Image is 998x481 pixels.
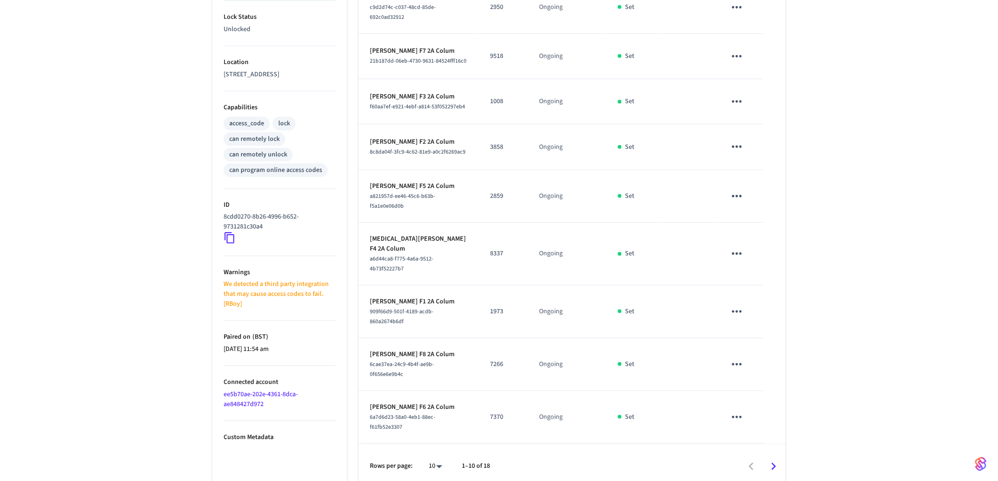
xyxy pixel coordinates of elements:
[625,191,635,201] p: Set
[625,2,635,12] p: Set
[490,359,517,369] p: 7266
[224,57,336,67] p: Location
[370,181,467,191] p: [PERSON_NAME] F5 2A Colum
[370,46,467,56] p: [PERSON_NAME] F7 2A Colum
[490,249,517,259] p: 8337
[625,51,635,61] p: Set
[490,412,517,422] p: 7370
[528,223,607,285] td: Ongoing
[528,34,607,79] td: Ongoing
[625,412,635,422] p: Set
[370,234,467,254] p: [MEDICAL_DATA][PERSON_NAME] F4 2A Colum
[370,57,466,65] span: 21b187dd-06eb-4730-9631-84524fff16c0
[490,307,517,317] p: 1973
[370,462,413,472] p: Rows per page:
[490,51,517,61] p: 9518
[370,402,467,412] p: [PERSON_NAME] F6 2A Colum
[528,285,607,338] td: Ongoing
[625,142,635,152] p: Set
[370,350,467,359] p: [PERSON_NAME] F8 2A Colum
[370,308,433,326] span: 909f66d9-501f-4189-acdb-860a2674b6df
[224,268,336,277] p: Warnings
[528,338,607,391] td: Ongoing
[625,249,635,259] p: Set
[224,432,336,442] p: Custom Metadata
[490,191,517,201] p: 2859
[490,2,517,12] p: 2950
[224,390,298,409] a: ee5b70ae-202e-4361-8dca-ae848427d972
[975,457,987,472] img: SeamLogoGradient.69752ec5.svg
[370,103,465,111] span: f60aa7ef-e921-4ebf-a814-53f052297eb4
[763,456,785,478] button: Go to next page
[625,307,635,317] p: Set
[224,70,336,80] p: [STREET_ADDRESS]
[370,360,434,378] span: 6cae37ea-24c9-4b4f-ae9b-0f656e6e9b4c
[229,150,287,160] div: can remotely unlock
[625,97,635,106] p: Set
[278,119,290,129] div: lock
[528,391,607,444] td: Ongoing
[370,148,466,156] span: 8c8da04f-3fc9-4c62-81e9-a0c2f6269ac9
[224,200,336,210] p: ID
[490,97,517,106] p: 1008
[528,124,607,170] td: Ongoing
[370,255,433,273] span: a6d44ca8-f775-4a6a-9512-4b73f52227b7
[229,165,322,175] div: can program online access codes
[370,413,435,431] span: 6a7d6d23-58a0-4eb1-88ec-f61fb52e3307
[250,332,268,342] span: ( BST )
[224,344,336,354] p: [DATE] 11:54 am
[224,12,336,22] p: Lock Status
[370,137,467,147] p: [PERSON_NAME] F2 2A Colum
[224,377,336,387] p: Connected account
[490,142,517,152] p: 3858
[224,24,336,34] p: Unlocked
[462,462,490,472] p: 1–10 of 18
[528,79,607,124] td: Ongoing
[224,332,336,342] p: Paired on
[370,192,435,210] span: a821957d-ee46-45c6-b63b-f5a1e0e06d0b
[370,297,467,307] p: [PERSON_NAME] F1 2A Colum
[229,119,264,129] div: access_code
[224,103,336,113] p: Capabilities
[625,359,635,369] p: Set
[229,134,280,144] div: can remotely lock
[424,460,447,473] div: 10
[528,170,607,223] td: Ongoing
[224,279,336,309] p: We detected a third party integration that may cause access codes to fail. [RBoy]
[370,92,467,102] p: [PERSON_NAME] F3 2A Colum
[370,3,436,21] span: c9d2d74c-c037-48cd-85de-692c0ad32912
[224,212,332,232] p: 8cdd0270-8b26-4996-b652-9731281c30a4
